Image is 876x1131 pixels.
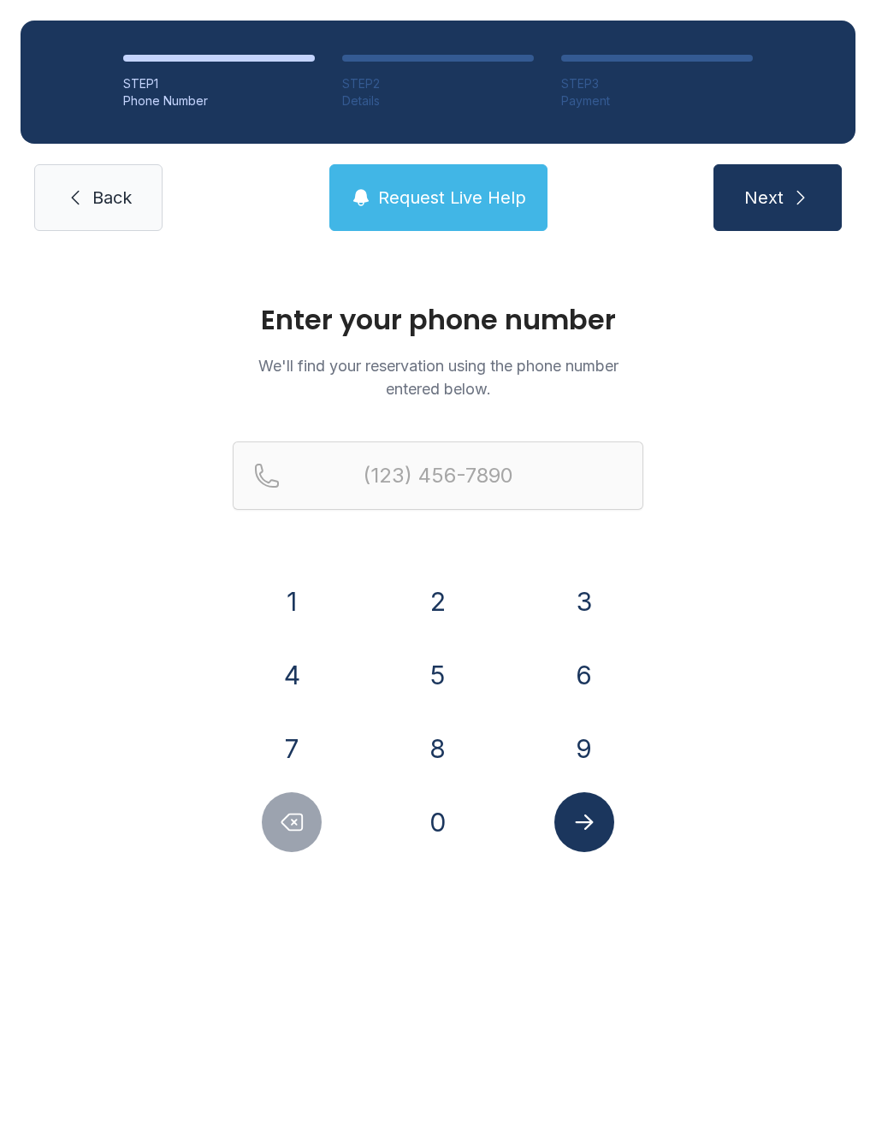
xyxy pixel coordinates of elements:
[342,75,534,92] div: STEP 2
[408,645,468,705] button: 5
[262,645,322,705] button: 4
[554,792,614,852] button: Submit lookup form
[554,571,614,631] button: 3
[262,719,322,779] button: 7
[378,186,526,210] span: Request Live Help
[554,645,614,705] button: 6
[262,571,322,631] button: 1
[561,92,753,110] div: Payment
[408,792,468,852] button: 0
[233,306,643,334] h1: Enter your phone number
[123,75,315,92] div: STEP 1
[92,186,132,210] span: Back
[554,719,614,779] button: 9
[262,792,322,852] button: Delete number
[342,92,534,110] div: Details
[744,186,784,210] span: Next
[408,719,468,779] button: 8
[408,571,468,631] button: 2
[233,441,643,510] input: Reservation phone number
[561,75,753,92] div: STEP 3
[233,354,643,400] p: We'll find your reservation using the phone number entered below.
[123,92,315,110] div: Phone Number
